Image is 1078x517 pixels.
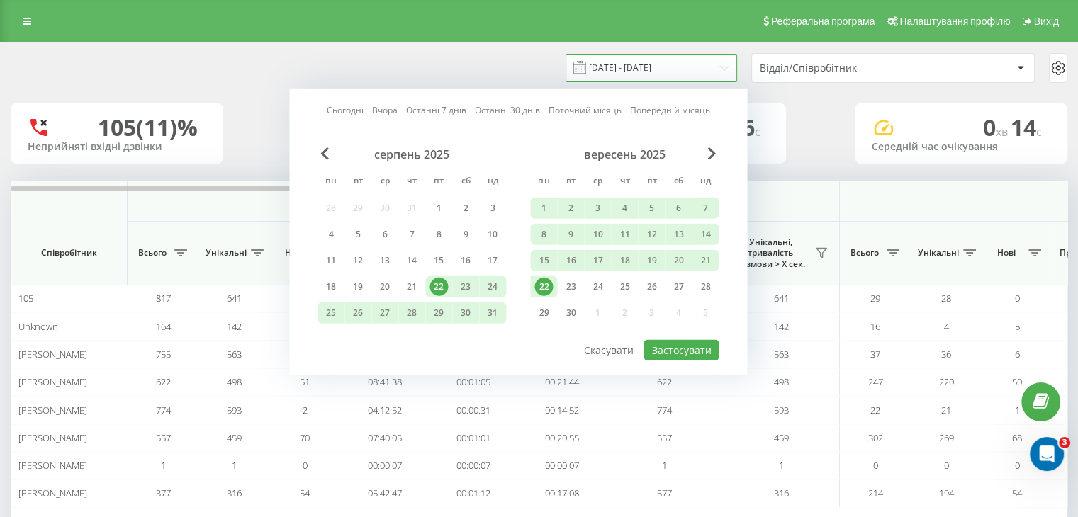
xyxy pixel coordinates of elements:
span: 817 [156,292,171,305]
span: 622 [657,375,672,388]
div: вт 12 серп 2025 р. [344,250,371,271]
td: 00:17:08 [517,479,606,507]
div: сб 9 серп 2025 р. [452,224,479,245]
div: 21 [696,251,714,270]
span: 0 [873,459,878,472]
div: 4 [322,225,340,244]
span: 105 [18,292,33,305]
div: нд 31 серп 2025 р. [479,302,506,324]
div: вт 9 вер 2025 р. [557,224,584,245]
div: пт 15 серп 2025 р. [425,250,452,271]
div: пт 8 серп 2025 р. [425,224,452,245]
a: Останні 7 днів [406,103,466,117]
iframe: Intercom live chat [1030,437,1064,471]
td: 08:41:38 [340,368,429,396]
span: 29 [870,292,880,305]
div: 24 [588,278,607,296]
span: [PERSON_NAME] [18,404,87,416]
span: 54 [300,487,310,499]
span: 142 [774,320,789,333]
div: 11 [322,251,340,270]
span: 51 [300,375,310,388]
span: 1 [161,459,166,472]
div: 7 [696,199,714,217]
div: вт 26 серп 2025 р. [344,302,371,324]
span: Previous Month [320,147,329,160]
div: 20 [669,251,687,270]
span: Реферальна програма [771,16,875,27]
div: 29 [429,304,448,322]
a: Поточний місяць [549,103,622,117]
div: чт 21 серп 2025 р. [398,276,425,297]
span: 377 [657,487,672,499]
div: вт 19 серп 2025 р. [344,276,371,297]
abbr: вівторок [560,171,581,193]
span: 316 [227,487,242,499]
span: [PERSON_NAME] [18,375,87,388]
span: Унікальні [206,247,247,258]
span: 459 [774,431,789,444]
abbr: п’ятниця [428,171,449,193]
div: 19 [642,251,661,270]
div: 22 [534,278,553,296]
span: 316 [774,487,789,499]
div: 10 [483,225,502,244]
button: Застосувати [644,340,719,360]
div: пн 1 вер 2025 р. [530,198,557,219]
td: 00:01:01 [429,424,517,452]
div: 24 [483,278,502,296]
div: нд 21 вер 2025 р. [692,250,719,271]
div: 20 [376,278,394,296]
div: пт 12 вер 2025 р. [638,224,665,245]
span: 194 [939,487,954,499]
abbr: вівторок [347,171,369,193]
div: 2 [561,199,580,217]
td: 00:00:31 [429,396,517,424]
span: [PERSON_NAME] [18,348,87,360]
div: 18 [615,251,634,270]
div: пт 29 серп 2025 р. [425,302,452,324]
div: ср 3 вер 2025 р. [584,198,611,219]
abbr: субота [455,171,476,193]
span: 22 [870,404,880,416]
div: 14 [696,225,714,244]
abbr: понеділок [533,171,554,193]
span: 641 [774,292,789,305]
div: сб 27 вер 2025 р. [665,276,692,297]
td: 00:00:07 [517,452,606,479]
div: сб 13 вер 2025 р. [665,224,692,245]
div: 14 [403,251,421,270]
span: хв [996,124,1011,140]
div: 25 [322,304,340,322]
div: нд 17 серп 2025 р. [479,250,506,271]
div: пн 4 серп 2025 р. [318,224,344,245]
div: 2 [456,199,475,217]
div: 28 [403,304,421,322]
div: пт 26 вер 2025 р. [638,276,665,297]
div: вт 16 вер 2025 р. [557,250,584,271]
div: 13 [669,225,687,244]
div: Відділ/Співробітник [760,62,929,74]
div: нд 7 вер 2025 р. [692,198,719,219]
span: 0 [303,459,308,472]
div: 6 [376,225,394,244]
div: сб 16 серп 2025 р. [452,250,479,271]
abbr: середа [374,171,395,193]
div: чт 14 серп 2025 р. [398,250,425,271]
div: пн 11 серп 2025 р. [318,250,344,271]
div: 21 [403,278,421,296]
span: [PERSON_NAME] [18,487,87,499]
span: Вихід [1034,16,1059,27]
div: вересень 2025 [530,147,719,161]
span: 498 [227,375,242,388]
span: 28 [941,292,951,305]
span: [PERSON_NAME] [18,459,87,472]
div: пн 8 вер 2025 р. [530,224,557,245]
span: 622 [156,375,171,388]
div: 18 [322,278,340,296]
div: сб 6 вер 2025 р. [665,198,692,219]
div: 26 [642,278,661,296]
span: 755 [156,348,171,360]
span: Нові [276,247,312,258]
div: чт 28 серп 2025 р. [398,302,425,324]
